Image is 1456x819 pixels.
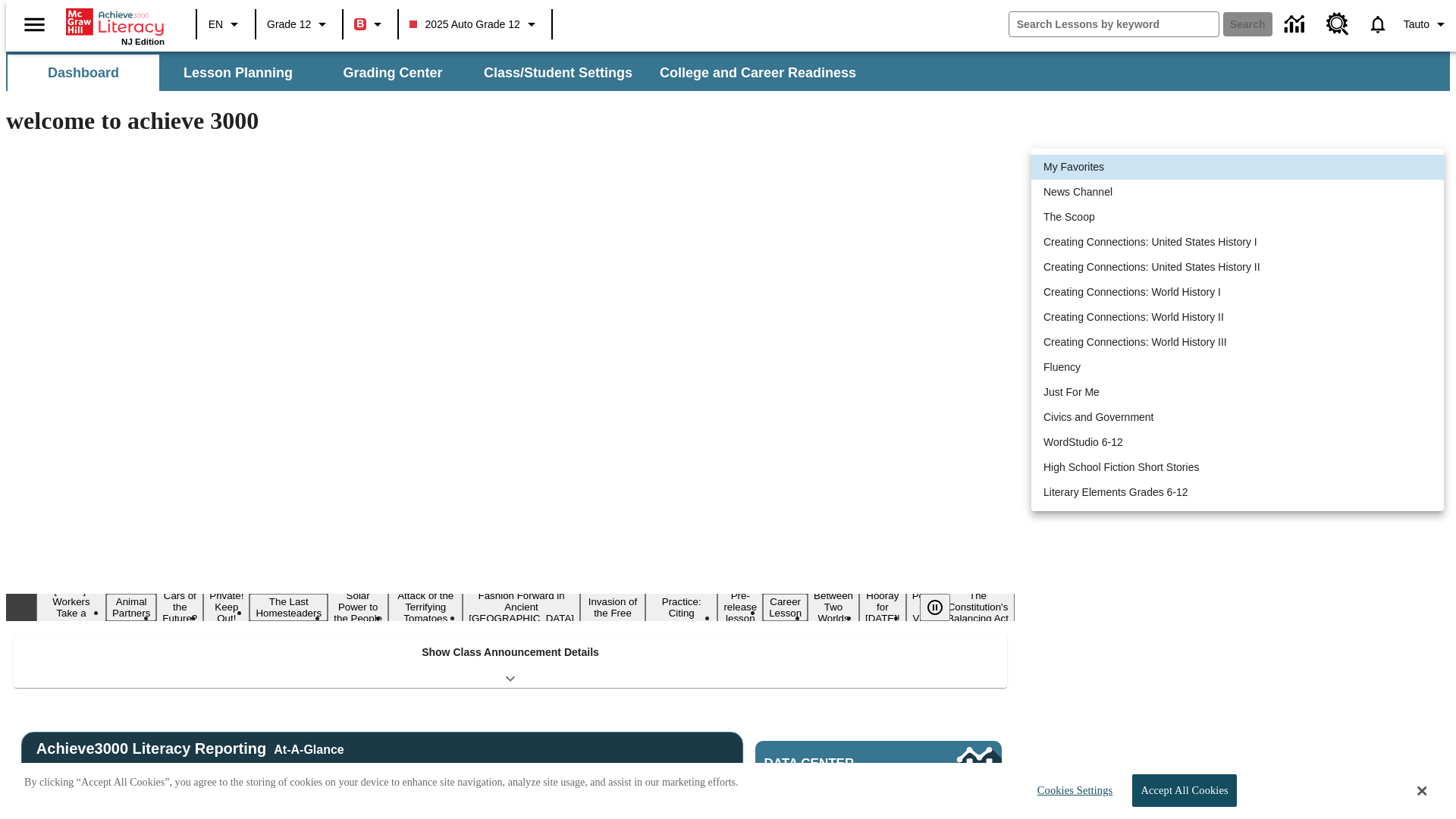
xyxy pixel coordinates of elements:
li: Creating Connections: United States History II [1031,255,1444,280]
li: Creating Connections: World History II [1031,305,1444,330]
li: High School Fiction Short Stories [1031,455,1444,480]
li: Literary Elements Grades 6-12 [1031,480,1444,505]
li: Civics and Government [1031,405,1444,430]
li: Just For Me [1031,380,1444,405]
li: Creating Connections: United States History I [1031,230,1444,255]
li: News Channel [1031,180,1444,205]
li: Creating Connections: World History III [1031,330,1444,355]
li: The Scoop [1031,205,1444,230]
li: Fluency [1031,355,1444,380]
button: Cookies Settings [1024,775,1119,806]
li: My Favorites [1031,155,1444,180]
li: Creating Connections: World History I [1031,280,1444,305]
button: Accept All Cookies [1132,774,1236,807]
li: WordStudio 6-12 [1031,430,1444,455]
button: Close [1417,784,1426,798]
p: By clicking “Accept All Cookies”, you agree to the storing of cookies on your device to enhance s... [24,775,739,790]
